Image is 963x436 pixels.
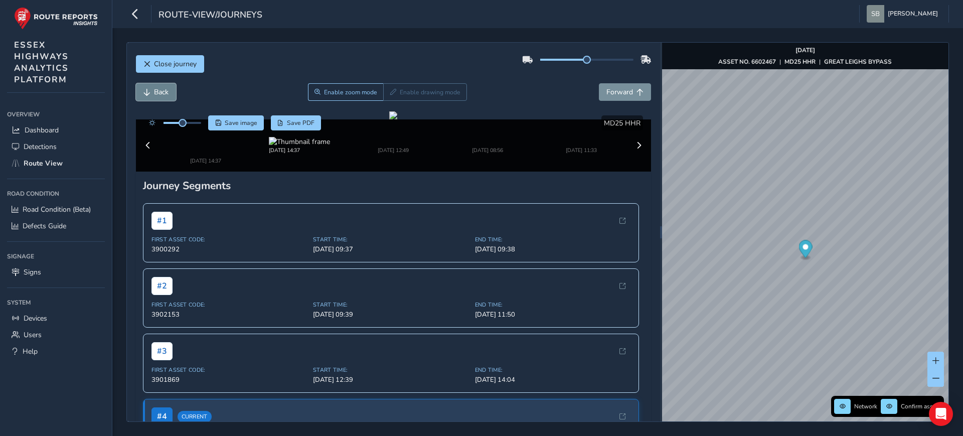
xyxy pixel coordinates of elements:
[151,228,307,237] span: 3900292
[208,115,264,130] button: Save
[475,293,631,302] span: [DATE] 11:50
[718,58,892,66] div: | |
[25,125,59,135] span: Dashboard
[475,349,631,357] span: End Time:
[378,136,409,143] div: [DATE] 12:49
[24,142,57,152] span: Detections
[151,325,173,343] span: # 3
[154,59,197,69] span: Close journey
[313,293,469,302] span: [DATE] 09:39
[175,136,236,143] div: [DATE] 14:37
[269,126,330,136] img: Thumbnail frame
[901,402,941,410] span: Confirm assets
[225,119,257,127] span: Save image
[7,310,105,327] a: Devices
[136,55,204,73] button: Close journey
[566,136,597,143] div: [DATE] 11:33
[457,136,518,143] div: [DATE] 08:56
[151,195,173,213] span: # 1
[24,159,63,168] span: Route View
[604,118,640,128] span: MD25 HHR
[854,402,877,410] span: Network
[23,221,66,231] span: Defects Guide
[7,138,105,155] a: Detections
[867,5,884,23] img: diamond-layout
[151,349,307,357] span: First Asset Code:
[24,314,47,323] span: Devices
[606,87,633,97] span: Forward
[7,295,105,310] div: System
[178,394,212,405] span: Current
[287,119,314,127] span: Save PDF
[7,327,105,343] a: Users
[151,260,173,278] span: # 2
[269,136,330,143] div: [DATE] 14:37
[14,39,69,85] span: ESSEX HIGHWAYS ANALYTICS PLATFORM
[313,284,469,292] span: Start Time:
[7,155,105,172] a: Route View
[457,126,518,136] img: Thumbnail frame
[475,415,631,422] span: End Time:
[7,201,105,218] a: Road Condition (Beta)
[313,219,469,226] span: Start Time:
[151,415,307,422] span: First Asset Code:
[175,126,236,136] img: Thumbnail frame
[867,5,941,23] button: [PERSON_NAME]
[824,58,892,66] strong: GREAT LEIGHS BYPASS
[23,347,38,356] span: Help
[7,249,105,264] div: Signage
[7,107,105,122] div: Overview
[313,415,469,422] span: Start Time:
[599,83,651,101] button: Forward
[475,284,631,292] span: End Time:
[798,240,812,261] div: Map marker
[271,115,322,130] button: PDF
[158,9,262,23] span: route-view/journeys
[888,5,938,23] span: [PERSON_NAME]
[784,58,816,66] strong: MD25 HHR
[7,264,105,280] a: Signs
[136,83,176,101] button: Back
[7,122,105,138] a: Dashboard
[151,391,173,409] span: # 4
[151,358,307,367] span: 3901869
[308,83,384,101] button: Zoom
[313,358,469,367] span: [DATE] 12:39
[151,293,307,302] span: 3902153
[151,284,307,292] span: First Asset Code:
[475,228,631,237] span: [DATE] 09:38
[14,7,98,30] img: rr logo
[795,46,815,54] strong: [DATE]
[718,58,776,66] strong: ASSET NO. 6602467
[475,358,631,367] span: [DATE] 14:04
[143,162,645,176] div: Journey Segments
[24,267,41,277] span: Signs
[929,402,953,426] div: Open Intercom Messenger
[313,349,469,357] span: Start Time:
[7,343,105,360] a: Help
[151,219,307,226] span: First Asset Code:
[475,219,631,226] span: End Time:
[324,88,377,96] span: Enable zoom mode
[23,205,91,214] span: Road Condition (Beta)
[7,218,105,234] a: Defects Guide
[313,228,469,237] span: [DATE] 09:37
[154,87,169,97] span: Back
[7,186,105,201] div: Road Condition
[24,330,42,340] span: Users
